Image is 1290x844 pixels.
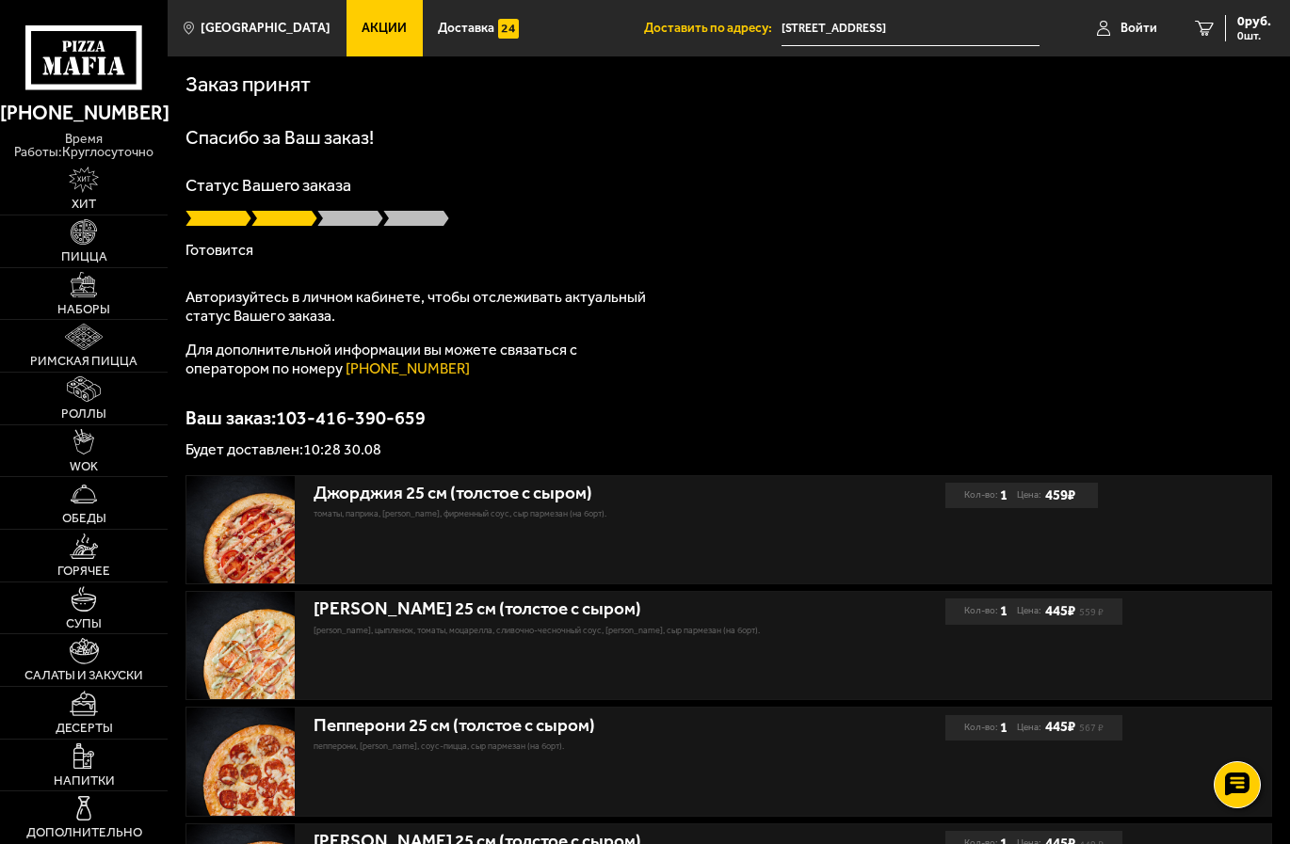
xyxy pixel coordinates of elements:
[185,177,1271,194] p: Статус Вашего заказа
[314,740,822,753] p: пепперони, [PERSON_NAME], соус-пицца, сыр пармезан (на борт).
[964,598,1008,624] div: Кол-во:
[54,774,115,787] span: Напитки
[72,198,96,210] span: Хит
[70,460,98,472] span: WOK
[185,341,656,378] p: Для дополнительной информации вы можете связаться с оператором по номеру
[964,715,1008,740] div: Кол-во:
[185,288,656,326] p: Авторизуйтесь в личном кабинете, чтобы отслеживать актуальный статус Вашего заказа.
[1045,487,1075,504] b: 459 ₽
[782,11,1040,46] span: Фермское шоссе, 36к27
[346,359,470,377] a: [PHONE_NUMBER]
[1237,30,1271,41] span: 0 шт.
[1000,483,1008,508] b: 1
[1079,609,1104,615] s: 559 ₽
[782,11,1040,46] input: Ваш адрес доставки
[26,826,142,838] span: Дополнительно
[1017,483,1041,508] span: Цена:
[1000,715,1008,740] b: 1
[498,19,518,39] img: 15daf4d41897b9f0e9f617042186c801.svg
[1017,715,1041,740] span: Цена:
[61,250,107,263] span: Пицца
[185,442,1271,457] p: Будет доставлен: 10:28 30.08
[314,624,822,637] p: [PERSON_NAME], цыпленок, томаты, моцарелла, сливочно-чесночный соус, [PERSON_NAME], сыр пармезан ...
[185,74,311,96] h1: Заказ принят
[314,483,822,504] div: Джорджия 25 см (толстое с сыром)
[56,722,113,734] span: Десерты
[30,355,137,367] span: Римская пицца
[185,128,1271,147] h1: Спасибо за Ваш заказ!
[61,407,106,420] span: Роллы
[57,303,110,315] span: Наборы
[1045,719,1075,736] b: 445 ₽
[1000,598,1008,624] b: 1
[62,512,106,524] span: Обеды
[1045,603,1075,620] b: 445 ₽
[57,565,110,577] span: Горячее
[314,598,822,620] div: [PERSON_NAME] 25 см (толстое с сыром)
[66,617,102,629] span: Супы
[362,22,407,35] span: Акции
[438,22,494,35] span: Доставка
[314,715,822,737] div: Пепперони 25 см (толстое с сыром)
[1079,725,1104,731] s: 567 ₽
[1017,598,1041,624] span: Цена:
[644,22,782,35] span: Доставить по адресу:
[964,483,1008,508] div: Кол-во:
[1121,22,1157,35] span: Войти
[314,507,822,520] p: томаты, паприка, [PERSON_NAME], фирменный соус, сыр пармезан (на борт).
[185,243,1271,258] p: Готовится
[24,669,143,681] span: Салаты и закуски
[185,408,1271,427] p: Ваш заказ: 103-416-390-659
[1237,15,1271,28] span: 0 руб.
[201,22,331,35] span: [GEOGRAPHIC_DATA]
